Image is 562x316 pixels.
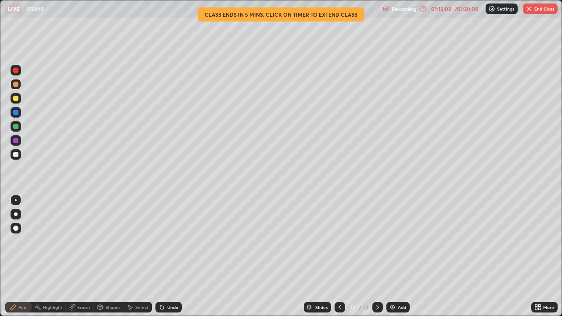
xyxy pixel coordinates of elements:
[135,305,148,309] div: Select
[429,6,453,11] div: 01:15:02
[18,305,26,309] div: Pen
[26,5,44,12] p: ATOMS
[389,304,396,311] img: add-slide-button
[315,305,328,309] div: Slides
[398,305,406,309] div: Add
[526,5,533,12] img: end-class-cross
[364,303,369,311] div: 13
[543,305,554,309] div: More
[43,305,62,309] div: Highlight
[77,305,90,309] div: Eraser
[167,305,178,309] div: Undo
[359,305,362,310] div: /
[383,5,390,12] img: recording.375f2c34.svg
[105,305,120,309] div: Shapes
[8,5,20,12] p: LIVE
[453,6,480,11] div: / 01:20:00
[488,5,495,12] img: class-settings-icons
[523,4,558,14] button: End Class
[497,7,514,11] p: Settings
[392,6,416,12] p: Recording
[349,305,357,310] div: 13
